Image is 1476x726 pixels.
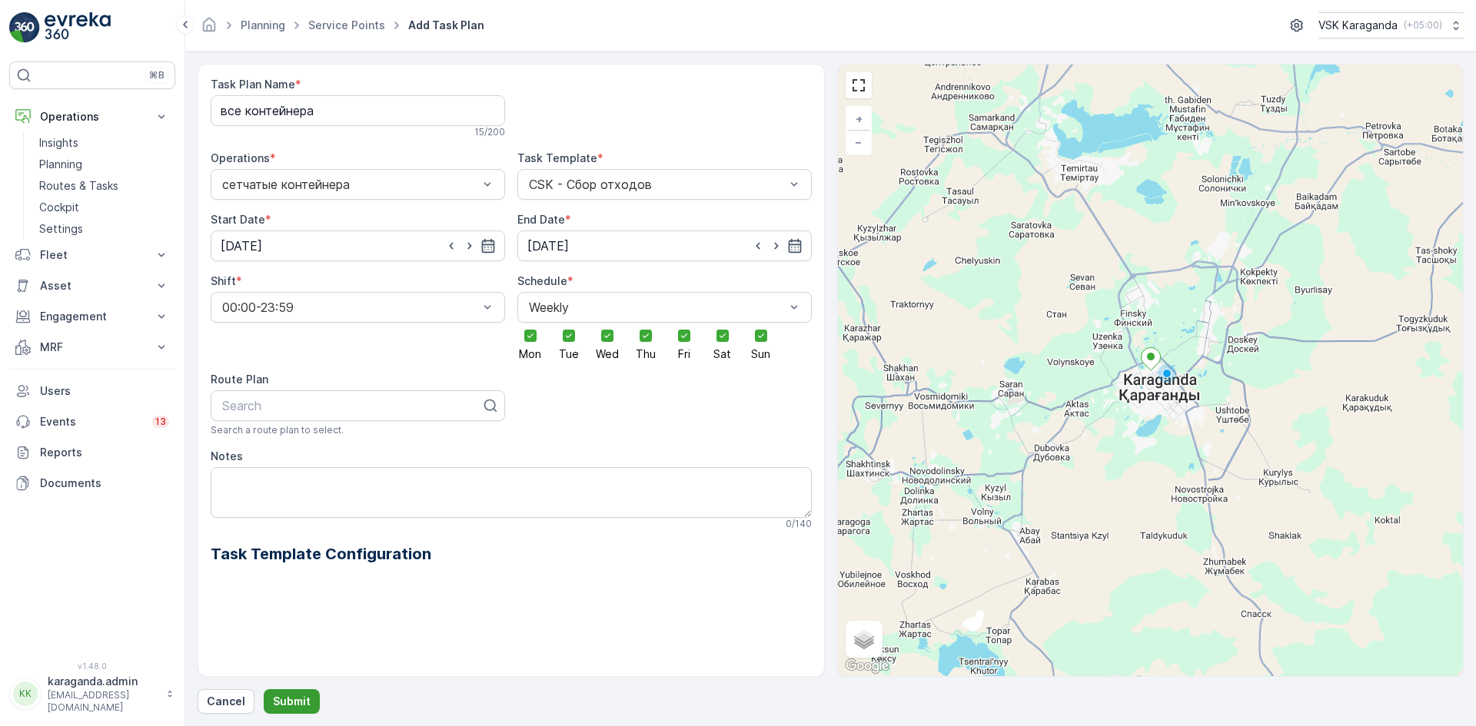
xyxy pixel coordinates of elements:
[40,476,169,491] p: Documents
[211,151,270,164] label: Operations
[155,416,166,428] p: 13
[40,445,169,460] p: Reports
[517,151,597,164] label: Task Template
[39,178,118,194] p: Routes & Tasks
[198,689,254,714] button: Cancel
[847,108,870,131] a: Zoom In
[40,247,145,263] p: Fleet
[207,694,245,709] p: Cancel
[9,437,175,468] a: Reports
[636,349,656,360] span: Thu
[33,197,175,218] a: Cockpit
[842,656,893,676] a: Open this area in Google Maps (opens a new window)
[1404,19,1442,31] p: ( +05:00 )
[786,518,812,530] p: 0 / 140
[13,681,38,706] div: KK
[264,689,320,714] button: Submit
[559,349,579,360] span: Tue
[241,18,285,31] a: Planning
[9,270,175,301] button: Asset
[517,213,565,226] label: End Date
[40,109,145,124] p: Operations
[48,674,158,689] p: karaganda.admin
[751,349,770,360] span: Sun
[273,694,311,709] p: Submit
[33,154,175,175] a: Planning
[40,278,145,293] p: Asset
[201,22,218,35] a: Homepage
[39,135,78,151] p: Insights
[211,424,344,436] span: Search a route plan to select.
[847,74,870,97] a: View Fullscreen
[517,274,567,287] label: Schedule
[308,18,385,31] a: Service Points
[519,349,541,360] span: Mon
[40,414,143,429] p: Events
[474,126,505,138] p: 15 / 200
[211,78,295,91] label: Task Plan Name
[39,157,82,172] p: Planning
[149,69,165,81] p: ⌘B
[9,240,175,270] button: Fleet
[45,12,111,43] img: logo_light-DOdMpM7g.png
[211,373,268,386] label: Route Plan
[48,689,158,714] p: [EMAIL_ADDRESS][DOMAIN_NAME]
[33,175,175,197] a: Routes & Tasks
[713,349,731,360] span: Sat
[9,468,175,499] a: Documents
[855,135,863,148] span: −
[40,383,169,399] p: Users
[9,376,175,406] a: Users
[847,622,881,656] a: Layers
[9,406,175,437] a: Events13
[517,230,812,261] input: dd/mm/yyyy
[405,18,487,33] span: Add Task Plan
[9,661,175,671] span: v 1.48.0
[33,132,175,154] a: Insights
[40,340,145,355] p: MRF
[222,396,481,415] p: Search
[9,101,175,132] button: Operations
[33,218,175,240] a: Settings
[39,221,83,237] p: Settings
[211,449,243,462] label: Notes
[856,112,863,125] span: +
[9,301,175,332] button: Engagement
[847,131,870,154] a: Zoom Out
[211,274,236,287] label: Shift
[9,12,40,43] img: logo
[9,674,175,714] button: KKkaraganda.admin[EMAIL_ADDRESS][DOMAIN_NAME]
[211,230,505,261] input: dd/mm/yyyy
[596,349,619,360] span: Wed
[1318,12,1464,38] button: VSK Karaganda(+05:00)
[1318,18,1398,33] p: VSK Karaganda
[842,656,893,676] img: Google
[211,542,812,565] h2: Task Template Configuration
[40,309,145,324] p: Engagement
[39,200,79,215] p: Cockpit
[678,349,690,360] span: Fri
[211,213,265,226] label: Start Date
[9,332,175,363] button: MRF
